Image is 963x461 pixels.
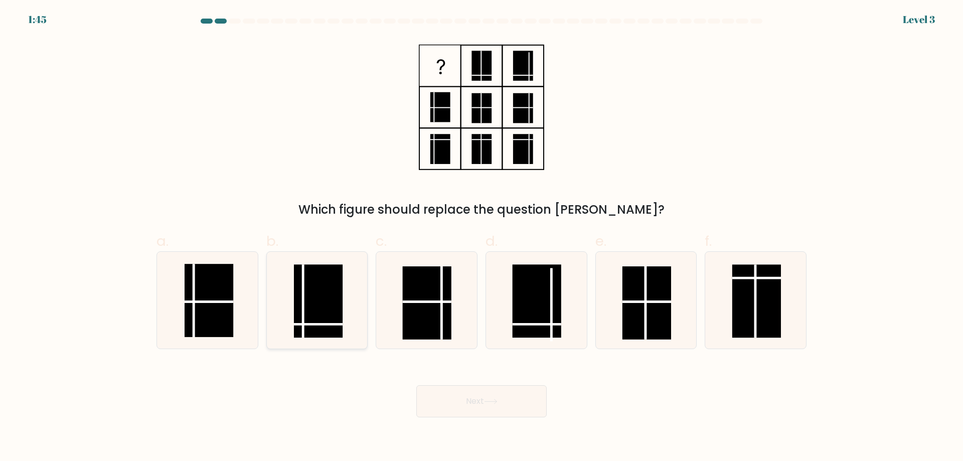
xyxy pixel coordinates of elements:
[266,231,278,251] span: b.
[903,12,935,27] div: Level 3
[705,231,712,251] span: f.
[28,12,47,27] div: 1:45
[486,231,498,251] span: d.
[163,201,800,219] div: Which figure should replace the question [PERSON_NAME]?
[595,231,606,251] span: e.
[416,385,547,417] button: Next
[156,231,169,251] span: a.
[376,231,387,251] span: c.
